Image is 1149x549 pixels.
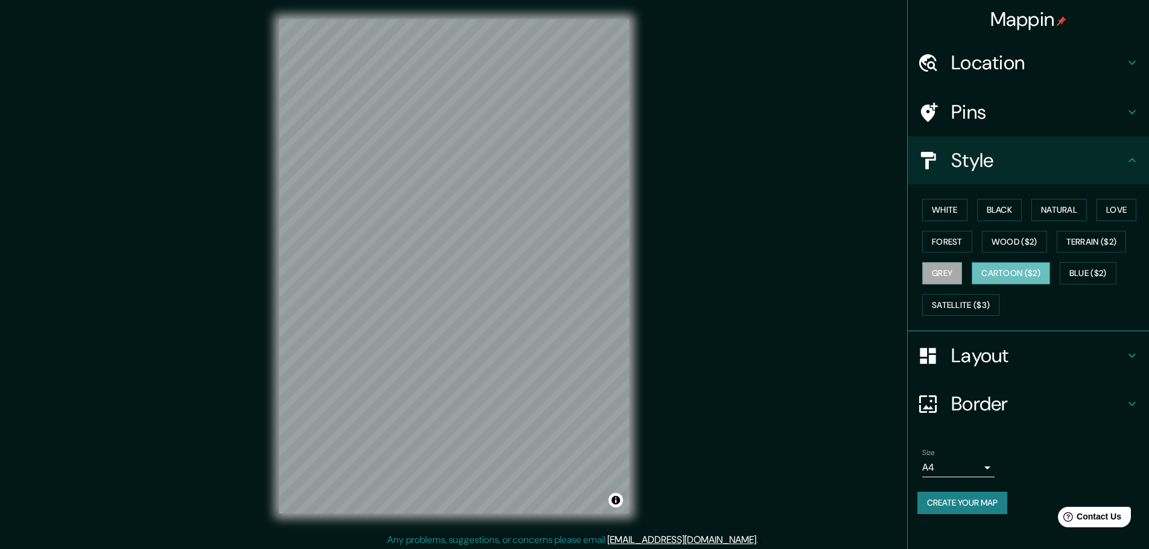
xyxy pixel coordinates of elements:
[922,231,972,253] button: Forest
[279,19,629,513] canvas: Map
[908,380,1149,428] div: Border
[951,344,1125,368] h4: Layout
[1060,262,1116,284] button: Blue ($2)
[990,7,1067,31] h4: Mappin
[922,199,967,221] button: White
[1097,199,1136,221] button: Love
[922,448,935,458] label: Size
[1057,231,1127,253] button: Terrain ($2)
[951,148,1125,172] h4: Style
[908,331,1149,380] div: Layout
[908,136,1149,184] div: Style
[951,392,1125,416] h4: Border
[951,100,1125,124] h4: Pins
[607,533,756,546] a: [EMAIL_ADDRESS][DOMAIN_NAME]
[1042,502,1136,536] iframe: Help widget launcher
[758,533,760,547] div: .
[922,294,999,316] button: Satellite ($3)
[908,39,1149,87] div: Location
[1031,199,1087,221] button: Natural
[977,199,1022,221] button: Black
[922,458,995,477] div: A4
[908,88,1149,136] div: Pins
[972,262,1050,284] button: Cartoon ($2)
[922,262,962,284] button: Grey
[609,493,623,507] button: Toggle attribution
[917,492,1007,514] button: Create your map
[982,231,1047,253] button: Wood ($2)
[387,533,758,547] p: Any problems, suggestions, or concerns please email .
[1057,16,1066,26] img: pin-icon.png
[951,51,1125,75] h4: Location
[760,533,762,547] div: .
